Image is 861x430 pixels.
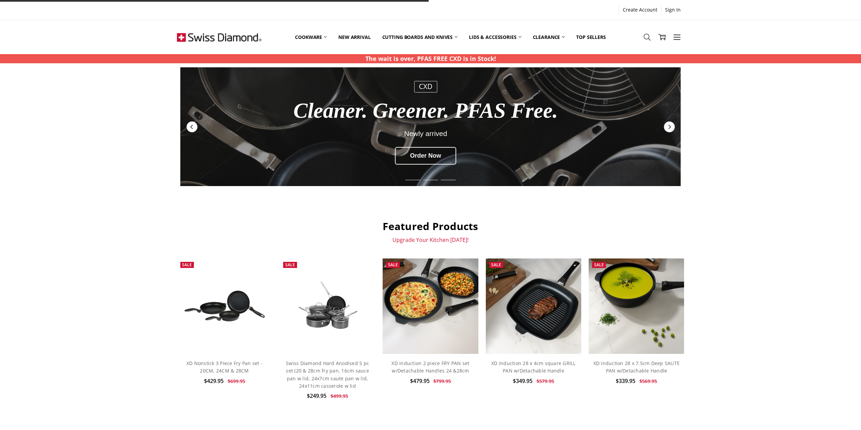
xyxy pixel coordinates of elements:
[228,378,245,384] span: $699.95
[177,258,272,354] a: XD Nonstick 3 Piece Fry Pan set - 20CM, 24CM & 28CM
[238,99,614,123] div: Cleaner. Greener. PFAS Free.
[377,22,463,52] a: Cutting boards and knives
[177,282,272,330] img: XD Nonstick 3 Piece Fry Pan set - 20CM, 24CM & 28CM
[439,176,457,184] div: Slide 3 of 6
[486,258,581,354] img: XD Induction 28 x 4cm square GRILL PAN w/Detachable Handle
[463,22,527,52] a: Lids & Accessories
[177,220,684,233] h2: Featured Products
[177,236,684,243] p: Upgrade Your Kitchen [DATE]!
[186,120,198,133] div: Previous
[395,147,456,164] div: Order Now
[383,258,478,354] img: XD Induction 2 piece FRY PAN set w/Detachable Handles 24 &28cm
[422,176,439,184] div: Slide 2 of 6
[616,377,635,385] span: $339.95
[280,258,375,354] a: Swiss Diamond Hard Anodised 5 pc set (20 & 28cm fry pan, 16cm sauce pan w lid, 24x7cm saute pan w...
[404,176,422,184] div: Slide 1 of 6
[177,20,262,54] img: Free Shipping On Every Order
[391,360,469,374] a: XD Induction 2 piece FRY PAN set w/Detachable Handles 24 &28cm
[639,378,657,384] span: $569.95
[491,262,501,268] span: Sale
[594,262,604,268] span: Sale
[414,81,437,93] div: CXD
[182,262,192,268] span: Sale
[333,22,376,52] a: New arrival
[410,377,430,385] span: $479.95
[204,377,224,385] span: $429.95
[286,360,369,389] a: Swiss Diamond Hard Anodised 5 pc set (20 & 28cm fry pan, 16cm sauce pan w lid, 24x7cm saute pan w...
[491,360,576,374] a: XD Induction 28 x 4cm square GRILL PAN w/Detachable Handle
[331,393,348,399] span: $499.95
[663,120,675,133] div: Next
[513,377,533,385] span: $349.95
[661,5,684,15] a: Sign In
[593,360,680,374] a: XD Induction 28 x 7.5cm Deep SAUTE PAN w/Detachable Handle
[527,22,571,52] a: Clearance
[307,392,326,400] span: $249.95
[186,360,263,374] a: XD Nonstick 3 Piece Fry Pan set - 20CM, 24CM & 28CM
[619,5,661,15] a: Create Account
[537,378,554,384] span: $579.95
[289,22,333,52] a: Cookware
[285,262,295,268] span: Sale
[365,54,496,63] p: The wait is over, PFAS FREE CXD is in Stock!
[388,262,398,268] span: Sale
[238,130,614,137] div: Newly arrived
[570,22,611,52] a: Top Sellers
[280,274,375,338] img: Swiss Diamond Hard Anodised 5 pc set (20 & 28cm fry pan, 16cm sauce pan w lid, 24x7cm saute pan w...
[589,258,684,354] img: XD Induction 28 x 7.5cm Deep SAUTE PAN w/Detachable Handle
[180,67,681,186] a: Redirect to https://swissdiamond.com.au/cookware/shop-by-collection/cxd/
[433,378,451,384] span: $799.95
